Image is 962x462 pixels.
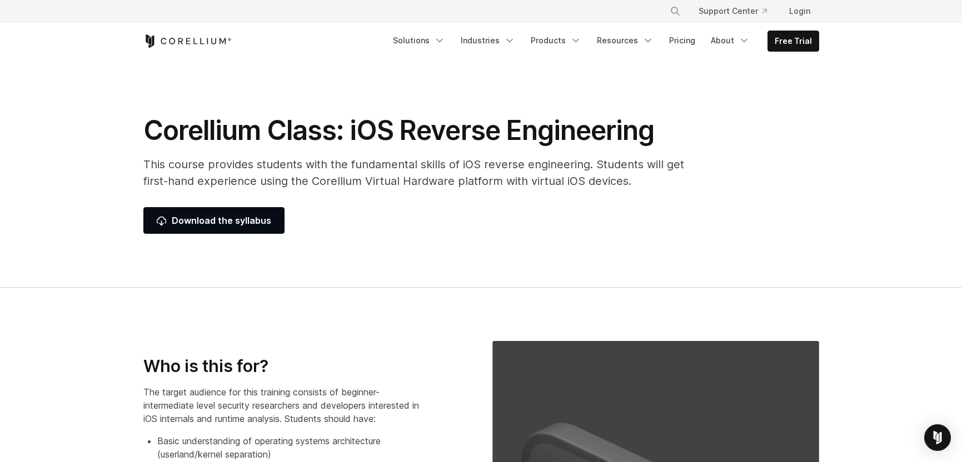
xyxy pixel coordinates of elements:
a: Login [780,1,819,21]
a: Products [524,31,588,51]
a: Download the syllabus [143,207,285,234]
a: Free Trial [768,31,819,51]
a: Support Center [690,1,776,21]
h1: Corellium Class: iOS Reverse Engineering [143,114,699,147]
a: Pricing [662,31,702,51]
a: Resources [590,31,660,51]
a: Solutions [386,31,452,51]
a: Corellium Home [143,34,232,48]
a: Industries [454,31,522,51]
li: Basic understanding of operating systems architecture (userland/kernel separation) [157,434,428,461]
button: Search [665,1,685,21]
div: Navigation Menu [656,1,819,21]
span: Download the syllabus [157,214,271,227]
a: About [704,31,756,51]
div: Open Intercom Messenger [924,424,951,451]
h3: Who is this for? [143,356,428,377]
div: Navigation Menu [386,31,819,52]
p: This course provides students with the fundamental skills of iOS reverse engineering. Students wi... [143,156,699,189]
p: The target audience for this training consists of beginner-intermediate level security researcher... [143,385,428,425]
